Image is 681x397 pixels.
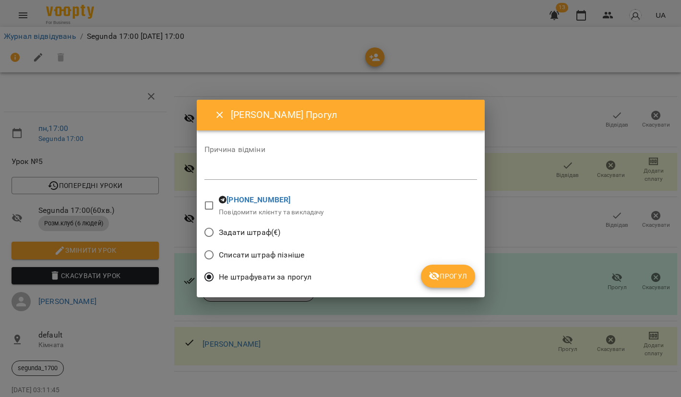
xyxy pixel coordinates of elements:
[219,227,280,238] span: Задати штраф(€)
[219,271,311,283] span: Не штрафувати за прогул
[204,146,477,153] label: Причина відміни
[231,107,473,122] h6: [PERSON_NAME] Прогул
[421,265,475,288] button: Прогул
[219,249,304,261] span: Списати штраф пізніше
[219,208,324,217] p: Повідомити клієнту та викладачу
[208,104,231,127] button: Close
[429,270,467,282] span: Прогул
[227,195,290,204] a: [PHONE_NUMBER]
